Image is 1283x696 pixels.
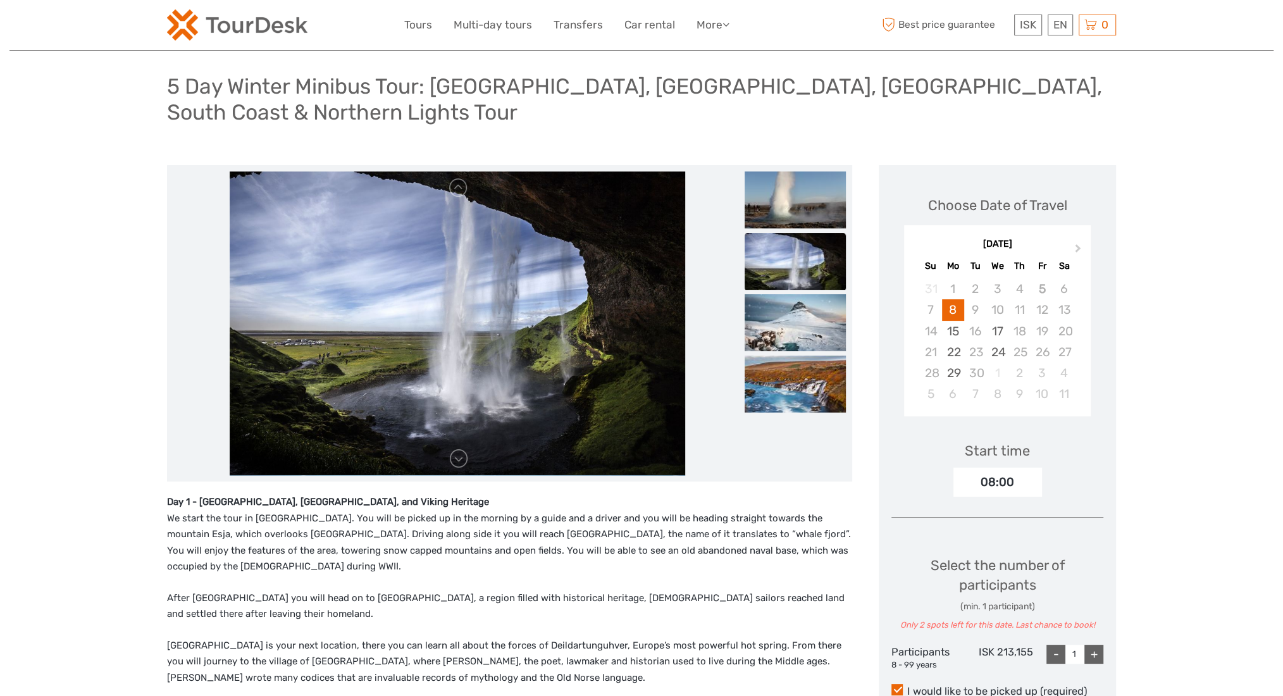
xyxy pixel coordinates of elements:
[1008,321,1031,342] div: Not available Thursday, September 18th, 2025
[1046,645,1065,664] div: -
[18,22,143,32] p: We're away right now. Please check back later!
[554,16,603,34] a: Transfers
[745,233,846,290] img: bec293d32840482eb1a8e83ef97feca6_slider_thumbnail.jpeg
[1031,278,1053,299] div: Not available Friday, September 5th, 2025
[167,590,852,623] p: After [GEOGRAPHIC_DATA] you will head on to [GEOGRAPHIC_DATA], a region filled with historical he...
[1031,321,1053,342] div: Not available Friday, September 19th, 2025
[1053,299,1075,320] div: Not available Saturday, September 13th, 2025
[1020,18,1036,31] span: ISK
[1031,299,1053,320] div: Not available Friday, September 12th, 2025
[1008,342,1031,363] div: Not available Thursday, September 25th, 2025
[891,619,1103,631] div: Only 2 spots left for this date. Last chance to book!
[697,16,729,34] a: More
[1053,342,1075,363] div: Not available Saturday, September 27th, 2025
[965,441,1030,461] div: Start time
[986,342,1008,363] div: Choose Wednesday, September 24th, 2025
[745,171,846,228] img: 8d817586c7dc4fd8b050daa186138484_slider_thumbnail.jpeg
[1069,241,1089,261] button: Next Month
[167,496,489,507] strong: Day 1 - [GEOGRAPHIC_DATA], [GEOGRAPHIC_DATA], and Viking Heritage
[986,258,1008,275] div: We
[1053,321,1075,342] div: Not available Saturday, September 20th, 2025
[1048,15,1073,35] div: EN
[942,278,964,299] div: Not available Monday, September 1st, 2025
[964,258,986,275] div: Tu
[1008,299,1031,320] div: Not available Thursday, September 11th, 2025
[919,363,941,383] div: Not available Sunday, September 28th, 2025
[1008,258,1031,275] div: Th
[942,363,964,383] div: Choose Monday, September 29th, 2025
[964,342,986,363] div: Not available Tuesday, September 23rd, 2025
[1053,363,1075,383] div: Choose Saturday, October 4th, 2025
[942,342,964,363] div: Choose Monday, September 22nd, 2025
[919,321,941,342] div: Not available Sunday, September 14th, 2025
[1100,18,1110,31] span: 0
[953,468,1042,497] div: 08:00
[986,278,1008,299] div: Not available Wednesday, September 3rd, 2025
[167,638,852,687] p: [GEOGRAPHIC_DATA] is your next location, there you can learn all about the forces of Deildartungu...
[891,556,1103,631] div: Select the number of participants
[942,383,964,404] div: Choose Monday, October 6th, 2025
[745,356,846,413] img: f573ced0b78c4a6387a233668a71a4d9_slider_thumbnail.jpeg
[964,363,986,383] div: Not available Tuesday, September 30th, 2025
[1008,383,1031,404] div: Choose Thursday, October 9th, 2025
[1008,363,1031,383] div: Choose Thursday, October 2nd, 2025
[964,321,986,342] div: Not available Tuesday, September 16th, 2025
[919,278,941,299] div: Not available Sunday, August 31st, 2025
[1008,278,1031,299] div: Not available Thursday, September 4th, 2025
[904,238,1091,251] div: [DATE]
[919,383,941,404] div: Choose Sunday, October 5th, 2025
[1031,258,1053,275] div: Fr
[942,321,964,342] div: Choose Monday, September 15th, 2025
[230,171,685,475] img: bec293d32840482eb1a8e83ef97feca6_main_slider.jpeg
[1053,278,1075,299] div: Not available Saturday, September 6th, 2025
[919,299,941,320] div: Not available Sunday, September 7th, 2025
[1084,645,1103,664] div: +
[964,299,986,320] div: Not available Tuesday, September 9th, 2025
[891,645,962,671] div: Participants
[942,299,964,320] div: Choose Monday, September 8th, 2025
[986,321,1008,342] div: Choose Wednesday, September 17th, 2025
[745,294,846,351] img: 41c686a457f440c6a79b5fa708115807_slider_thumbnail.jpeg
[1031,383,1053,404] div: Choose Friday, October 10th, 2025
[942,258,964,275] div: Mo
[1031,363,1053,383] div: Choose Friday, October 3rd, 2025
[986,299,1008,320] div: Not available Wednesday, September 10th, 2025
[986,383,1008,404] div: Choose Wednesday, October 8th, 2025
[964,383,986,404] div: Choose Tuesday, October 7th, 2025
[928,196,1067,215] div: Choose Date of Travel
[167,494,852,575] p: We start the tour in [GEOGRAPHIC_DATA]. You will be picked up in the morning by a guide and a dri...
[908,278,1086,404] div: month 2025-09
[879,15,1011,35] span: Best price guarantee
[1053,383,1075,404] div: Choose Saturday, October 11th, 2025
[891,600,1103,613] div: (min. 1 participant)
[1053,258,1075,275] div: Sa
[1031,342,1053,363] div: Not available Friday, September 26th, 2025
[919,258,941,275] div: Su
[146,20,161,35] button: Open LiveChat chat widget
[986,363,1008,383] div: Not available Wednesday, October 1st, 2025
[964,278,986,299] div: Not available Tuesday, September 2nd, 2025
[454,16,532,34] a: Multi-day tours
[167,9,307,40] img: 120-15d4194f-c635-41b9-a512-a3cb382bfb57_logo_small.png
[962,645,1033,671] div: ISK 213,155
[919,342,941,363] div: Not available Sunday, September 21st, 2025
[891,659,962,671] div: 8 - 99 years
[624,16,675,34] a: Car rental
[167,73,1116,125] h1: 5 Day Winter Minibus Tour: [GEOGRAPHIC_DATA], [GEOGRAPHIC_DATA], [GEOGRAPHIC_DATA], South Coast &...
[404,16,432,34] a: Tours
